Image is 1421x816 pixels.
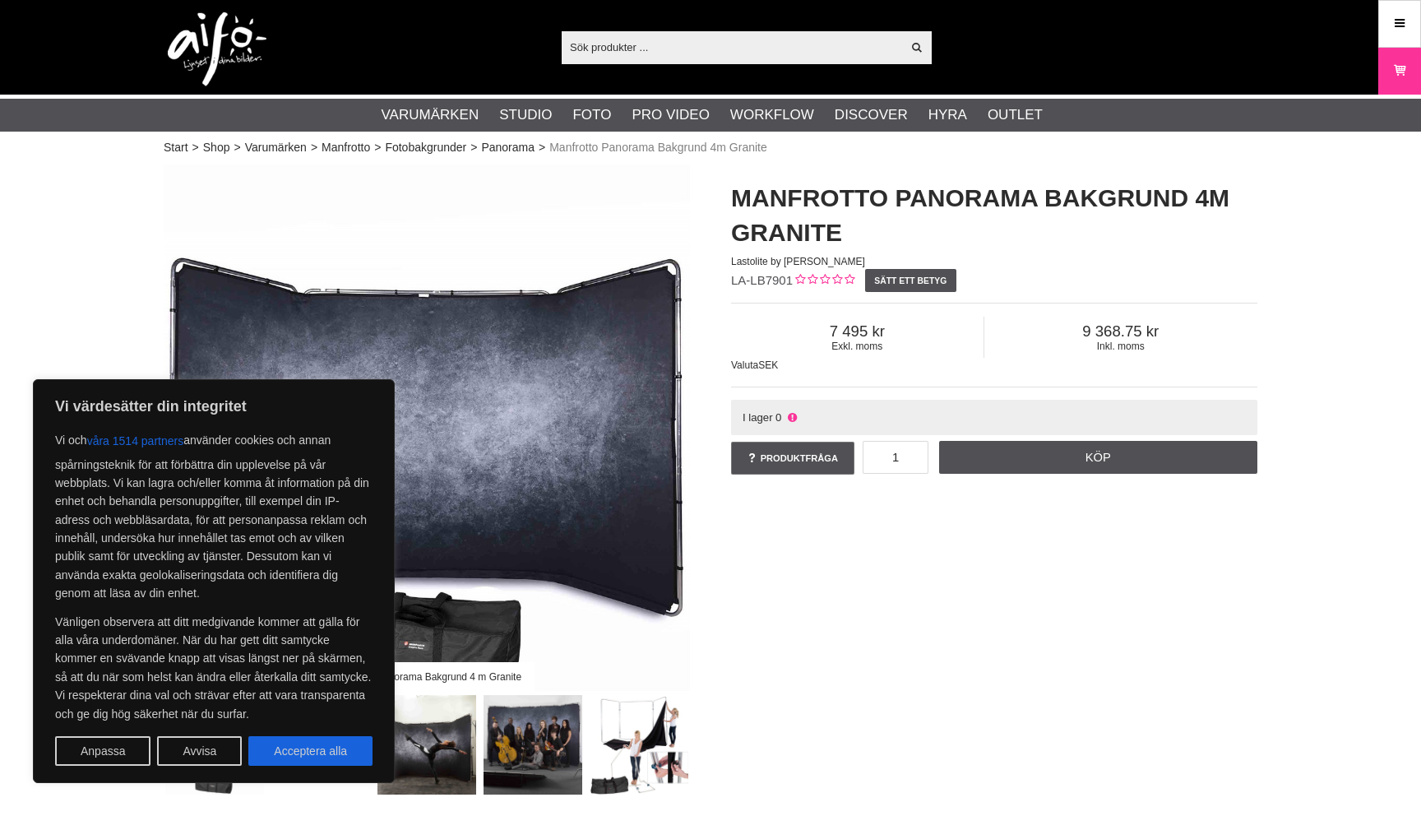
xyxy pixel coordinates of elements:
span: > [374,139,381,156]
div: Kundbetyg: 0 [793,272,854,290]
span: Lastolite by [PERSON_NAME] [731,256,865,267]
a: Hyra [928,104,967,126]
img: Bakgrund för båfe stillbilds foto och film [377,695,477,795]
a: Panorama [481,139,535,156]
a: Sätt ett betyg [865,269,956,292]
a: Manfrotto [322,139,370,156]
span: I lager [743,411,773,424]
img: Mycket enkel att transportera och montera [590,695,689,795]
button: Avvisa [157,736,242,766]
a: Outlet [988,104,1043,126]
span: LA-LB7901 [731,273,793,287]
span: Valuta [731,359,758,371]
a: Foto [572,104,611,126]
button: Anpassa [55,736,150,766]
span: > [192,139,199,156]
p: Vi värdesätter din integritet [55,396,373,416]
div: Vi värdesätter din integritet [33,379,395,783]
img: Manfrotto Panorama Bakgrund 4 m Granite [164,165,690,691]
img: Manfrotto Panoramabakgrund passar större grupper [484,695,583,795]
button: Acceptera alla [248,736,373,766]
h1: Manfrotto Panorama Bakgrund 4m Granite [731,181,1257,250]
a: Fotobakgrunder [385,139,466,156]
a: Shop [203,139,230,156]
span: Exkl. moms [731,341,984,352]
a: Workflow [730,104,814,126]
div: Manfrotto Panorama Bakgrund 4 m Granite [318,662,535,691]
a: Köp [939,441,1258,474]
a: Varumärken [382,104,479,126]
span: Manfrotto Panorama Bakgrund 4m Granite [549,139,767,156]
span: > [539,139,545,156]
a: Start [164,139,188,156]
img: logo.png [168,12,266,86]
span: > [470,139,477,156]
span: Inkl. moms [984,341,1257,352]
a: Pro Video [632,104,709,126]
a: Studio [499,104,552,126]
button: våra 1514 partners [87,426,184,456]
span: > [234,139,240,156]
span: > [311,139,317,156]
p: Vi och använder cookies och annan spårningsteknik för att förbättra din upplevelse på vår webbpla... [55,426,373,603]
span: SEK [758,359,778,371]
span: 7 495 [731,322,984,341]
span: 9 368.75 [984,322,1257,341]
a: Discover [835,104,908,126]
a: Varumärken [245,139,307,156]
p: Vänligen observera att ditt medgivande kommer att gälla för alla våra underdomäner. När du har ge... [55,613,373,723]
span: 0 [775,411,781,424]
input: Sök produkter ... [562,35,901,59]
a: Produktfråga [731,442,854,475]
i: Ej i lager [785,411,798,424]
